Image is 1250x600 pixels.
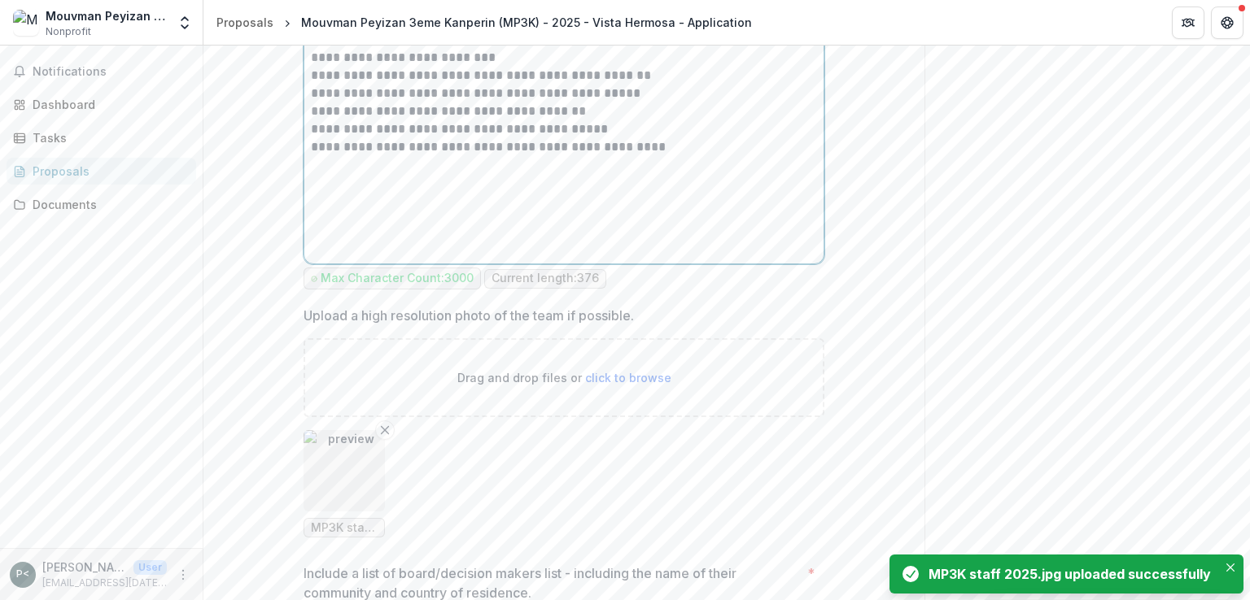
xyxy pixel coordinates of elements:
div: Dashboard [33,96,183,113]
div: Remove FilepreviewMP3K staff 2025.jpg [304,430,385,537]
div: Proposals [33,163,183,180]
a: Proposals [210,11,280,34]
a: Documents [7,191,196,218]
a: Proposals [7,158,196,185]
button: Open entity switcher [173,7,196,39]
p: [PERSON_NAME][DATE] <[EMAIL_ADDRESS][DATE][DOMAIN_NAME]> <[DOMAIN_NAME][EMAIL_ADDRESS][DATE][DOMA... [42,559,127,576]
button: Notifications [7,59,196,85]
div: Tasks [33,129,183,146]
p: Upload a high resolution photo of the team if possible. [304,306,634,325]
span: click to browse [585,371,671,385]
img: Mouvman Peyizan 3eme Kanperin (MP3K) [13,10,39,36]
a: Dashboard [7,91,196,118]
p: Current length: 376 [492,272,599,285]
button: More [173,565,193,585]
button: Close [1221,558,1240,577]
div: Proposals [216,14,273,31]
div: Notifications-bottom-right [883,548,1250,600]
div: Mouvman Peyizan 3eme Kanperin (MP3K) - 2025 - Vista Hermosa - Application [301,14,752,31]
div: Pierre Noel <pierre.noel@tbf.org> <pierre.noel@tbf.org> <pierre.noel@tbf.org> <pierre.noel@tbf.org> [16,569,29,580]
div: Mouvman Peyizan 3eme Kanperin (MP3K) [46,7,167,24]
span: Nonprofit [46,24,91,39]
p: Drag and drop files or [457,369,671,386]
div: Documents [33,196,183,213]
button: Get Help [1211,7,1243,39]
img: preview [304,430,385,511]
span: MP3K staff 2025.jpg [311,521,378,535]
nav: breadcrumb [210,11,758,34]
a: Tasks [7,124,196,151]
p: User [133,560,167,575]
button: Remove File [375,420,395,440]
p: [EMAIL_ADDRESS][DATE][DOMAIN_NAME] [42,576,167,590]
button: Partners [1172,7,1204,39]
span: Notifications [33,65,190,79]
p: Max Character Count: 3000 [321,272,474,285]
div: MP3K staff 2025.jpg uploaded successfully [929,564,1211,584]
